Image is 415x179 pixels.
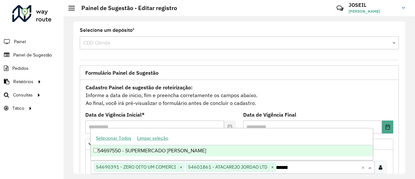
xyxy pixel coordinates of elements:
[186,163,269,171] span: 54601861 - ATACAREJO JORDAO LTD
[90,128,373,160] ng-dropdown-panel: Options list
[13,52,52,58] span: Painel de Sugestão
[382,121,393,134] button: Choose Date
[12,65,29,72] span: Pedidos
[361,163,367,171] span: Clear all
[243,111,296,119] label: Data de Vigência Final
[85,139,393,150] a: Priorizar Cliente - Não podem ficar no buffer
[75,5,177,12] h2: Painel de Sugestão - Editar registro
[14,38,26,45] span: Painel
[85,70,159,75] span: Formulário Painel de Sugestão
[349,8,397,14] span: [PERSON_NAME]
[85,83,393,107] div: Informe a data de inicio, fim e preencha corretamente os campos abaixo. Ao final, você irá pré-vi...
[85,111,145,119] label: Data de Vigência Inicial
[349,2,397,8] h3: JOSEIL
[13,92,33,98] span: Consultas
[93,133,134,143] button: Selecionar Todos
[269,163,276,171] span: ×
[12,105,24,112] span: Tático
[80,26,135,34] label: Selecione um depósito
[178,163,184,171] span: ×
[86,84,193,91] strong: Cadastro Painel de sugestão de roteirização:
[13,78,33,85] span: Relatórios
[333,1,347,15] a: Contato Rápido
[91,145,373,156] div: 54697550 - SUPERMERCADO [PERSON_NAME]
[134,133,171,143] button: Limpar seleção
[94,163,178,171] span: 54690391 - ZERO OITO UM COMERCI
